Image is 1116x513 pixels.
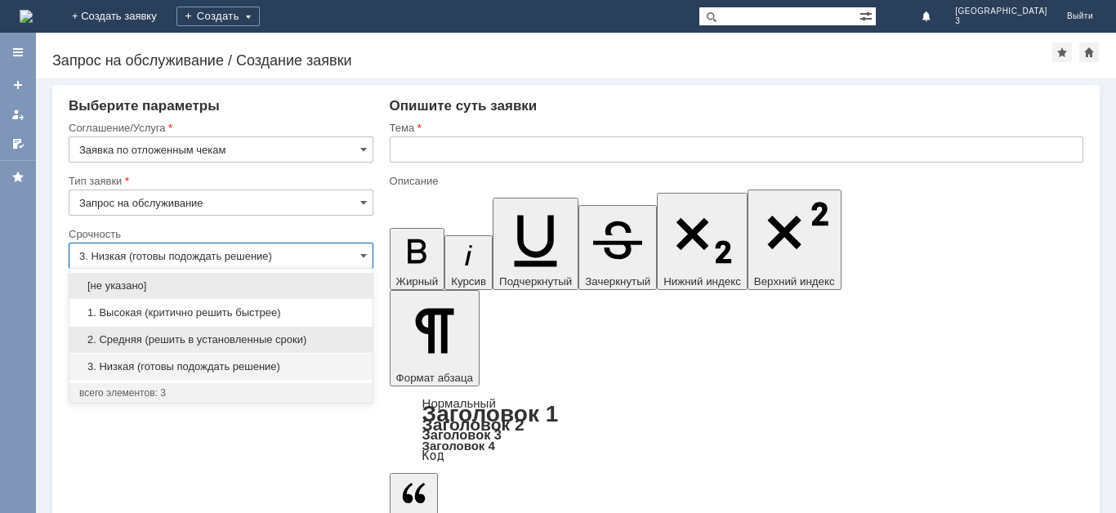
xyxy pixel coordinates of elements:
div: Срочность [69,229,370,239]
span: Зачеркнутый [585,275,650,288]
div: Добавить в избранное [1052,42,1072,62]
button: Подчеркнутый [493,198,578,290]
button: Нижний индекс [657,193,748,290]
div: всего элементов: 3 [79,386,363,399]
span: 1. Высокая (критично решить быстрее) [79,306,363,319]
button: Курсив [444,235,493,290]
div: Описание [390,176,1080,186]
span: Расширенный поиск [859,7,876,23]
a: Мои заявки [5,101,31,127]
span: Курсив [451,275,486,288]
a: Код [422,448,444,463]
span: 2. Средняя (решить в установленные сроки) [79,333,363,346]
a: Создать заявку [5,72,31,98]
div: Соглашение/Услуга [69,123,370,133]
span: 3. Низкая (готовы подождать решение) [79,360,363,373]
a: Заголовок 3 [422,427,502,442]
div: Создать [176,7,260,26]
a: Заголовок 1 [422,401,559,426]
span: Жирный [396,275,439,288]
button: Жирный [390,228,445,290]
span: Подчеркнутый [499,275,572,288]
a: Перейти на домашнюю страницу [20,10,33,23]
span: 3 [955,16,1047,26]
button: Верхний индекс [748,190,841,290]
div: Запрос на обслуживание / Создание заявки [52,52,1052,69]
span: [не указано] [79,279,363,292]
a: Нормальный [422,396,496,410]
div: Сделать домашней страницей [1079,42,1099,62]
span: Формат абзаца [396,372,473,384]
a: Заголовок 2 [422,415,525,434]
a: Мои согласования [5,131,31,157]
span: [GEOGRAPHIC_DATA] [955,7,1047,16]
button: Формат абзаца [390,290,480,386]
span: Верхний индекс [754,275,835,288]
span: Выберите параметры [69,98,220,114]
span: Нижний индекс [663,275,741,288]
button: Зачеркнутый [578,205,657,290]
span: Опишите суть заявки [390,98,538,114]
img: logo [20,10,33,23]
div: Тип заявки [69,176,370,186]
div: Формат абзаца [390,398,1083,462]
a: Заголовок 4 [422,439,495,453]
div: Тема [390,123,1080,133]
